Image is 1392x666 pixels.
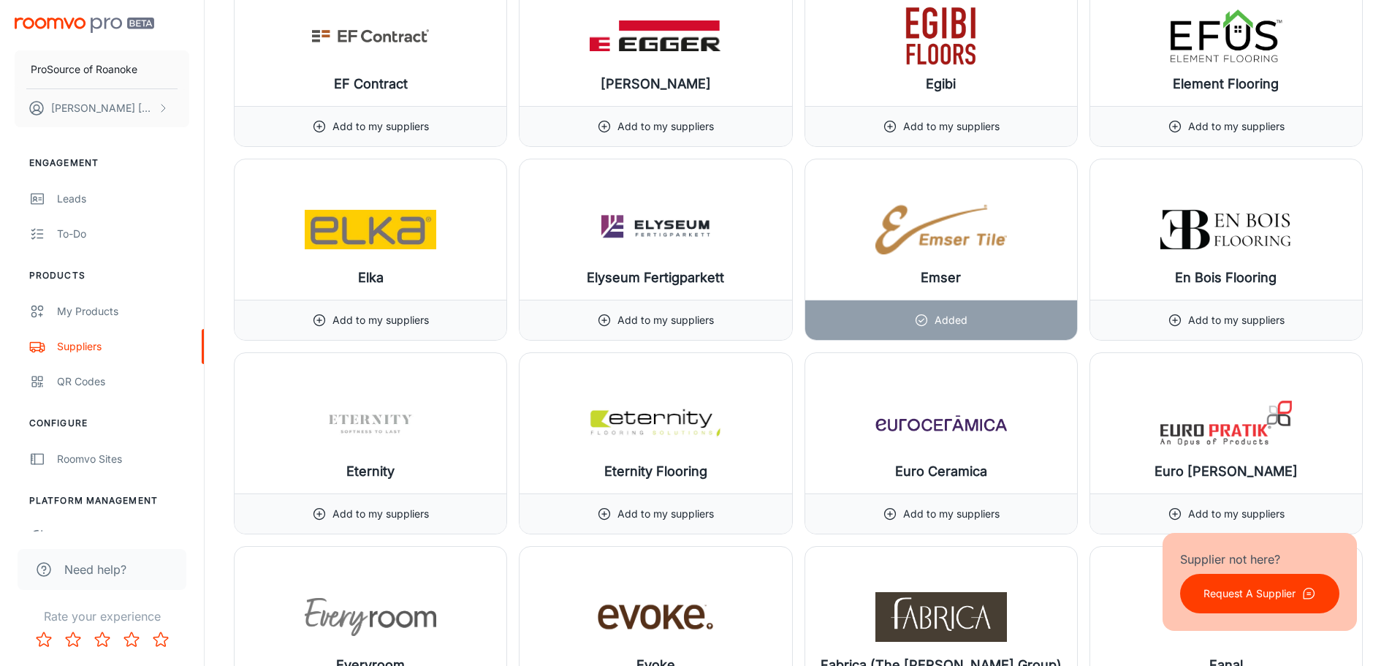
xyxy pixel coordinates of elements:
[58,625,88,654] button: Rate 2 star
[903,118,1000,135] p: Add to my suppliers
[875,7,1007,65] img: Egibi
[875,200,1007,259] img: Emser
[57,338,189,355] div: Suppliers
[1203,586,1296,602] p: Request A Supplier
[57,374,189,390] div: QR Codes
[334,74,408,94] h6: EF Contract
[12,608,192,625] p: Rate your experience
[617,118,714,135] p: Add to my suppliers
[305,394,436,453] img: Eternity
[895,461,987,482] h6: Euro Ceramica
[1173,74,1279,94] h6: Element Flooring
[51,100,154,116] p: [PERSON_NAME] [PERSON_NAME]
[332,312,429,328] p: Add to my suppliers
[57,529,189,545] div: User Administration
[1160,7,1292,65] img: Element Flooring
[346,461,395,482] h6: Eternity
[1175,268,1277,288] h6: En Bois Flooring
[332,118,429,135] p: Add to my suppliers
[358,268,384,288] h6: Elka
[146,625,175,654] button: Rate 5 star
[903,506,1000,522] p: Add to my suppliers
[15,18,154,33] img: Roomvo PRO Beta
[875,588,1007,646] img: Fabrica (The Dixie Group)
[935,312,967,328] p: Added
[1188,506,1285,522] p: Add to my suppliers
[601,74,711,94] h6: [PERSON_NAME]
[617,312,714,328] p: Add to my suppliers
[604,461,707,482] h6: Eternity Flooring
[1188,118,1285,135] p: Add to my suppliers
[15,50,189,88] button: ProSource of Roanoke
[305,588,436,646] img: Everyroom
[305,200,436,259] img: Elka
[1188,312,1285,328] p: Add to my suppliers
[1160,200,1292,259] img: En Bois Flooring
[1160,588,1292,646] img: Fanal
[88,625,117,654] button: Rate 3 star
[15,89,189,127] button: [PERSON_NAME] [PERSON_NAME]
[305,7,436,65] img: EF Contract
[921,268,961,288] h6: Emser
[57,303,189,319] div: My Products
[31,61,137,77] p: ProSource of Roanoke
[332,506,429,522] p: Add to my suppliers
[57,191,189,207] div: Leads
[57,226,189,242] div: To-do
[587,268,724,288] h6: Elyseum Fertigparkett
[1180,550,1339,568] p: Supplier not here?
[590,7,721,65] img: Egger
[1155,461,1298,482] h6: Euro [PERSON_NAME]
[875,394,1007,453] img: Euro Ceramica
[926,74,956,94] h6: Egibi
[117,625,146,654] button: Rate 4 star
[590,394,721,453] img: Eternity Flooring
[29,625,58,654] button: Rate 1 star
[1180,574,1339,613] button: Request A Supplier
[64,561,126,578] span: Need help?
[590,588,721,646] img: Evoke
[1160,394,1292,453] img: Euro Pratik
[617,506,714,522] p: Add to my suppliers
[57,451,189,467] div: Roomvo Sites
[590,200,721,259] img: Elyseum Fertigparkett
